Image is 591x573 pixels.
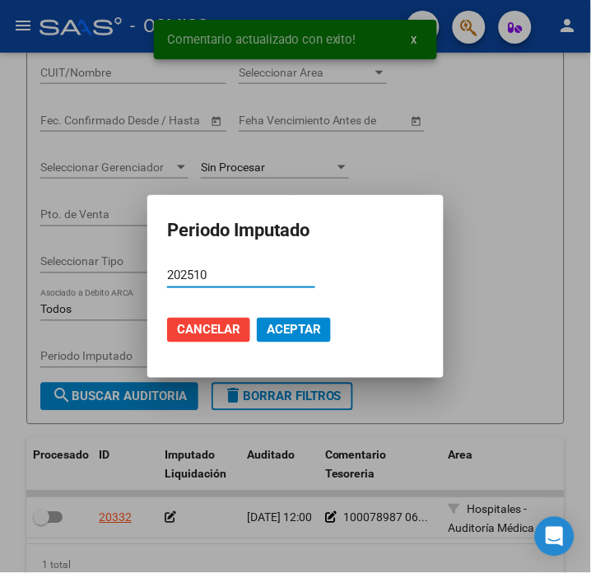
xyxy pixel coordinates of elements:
button: Cancelar [167,318,250,342]
h3: Periodo Imputado [167,215,424,246]
div: Open Intercom Messenger [535,517,575,557]
span: Aceptar [267,323,321,338]
button: Aceptar [257,318,331,342]
span: Cancelar [177,323,240,338]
